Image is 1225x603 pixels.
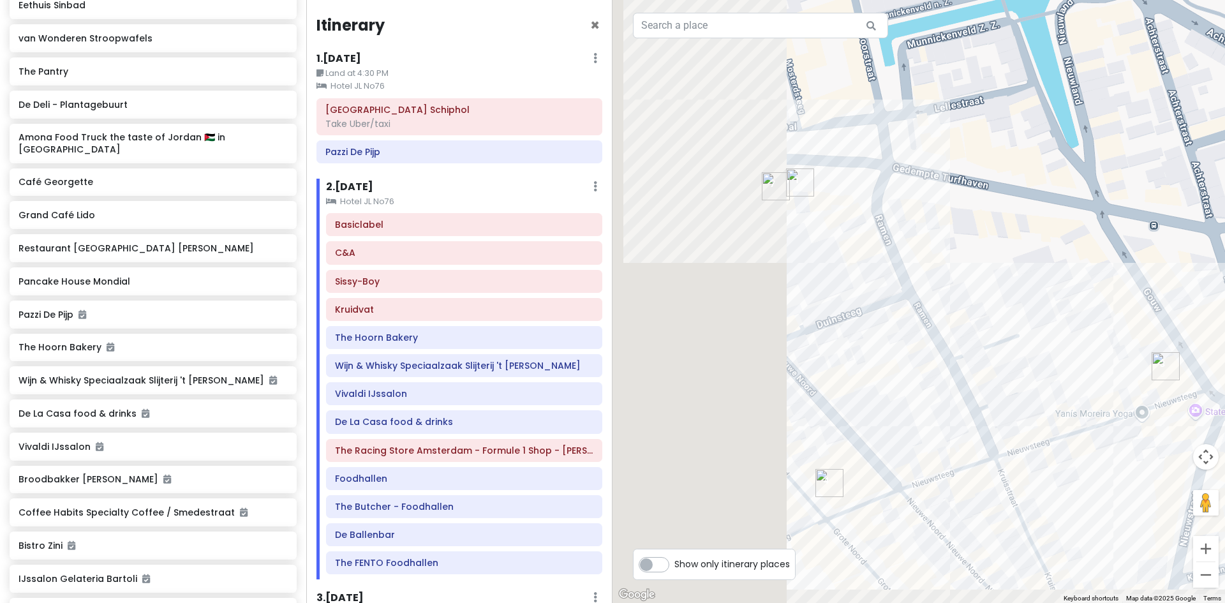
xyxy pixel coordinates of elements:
i: Added to itinerary [96,442,103,451]
span: Show only itinerary places [674,557,790,571]
h6: De Ballenbar [335,529,593,540]
h6: 1 . [DATE] [316,52,361,66]
i: Added to itinerary [240,508,248,517]
i: Added to itinerary [142,409,149,418]
h6: Restaurant [GEOGRAPHIC_DATA] [PERSON_NAME] [19,242,287,254]
h6: The Pantry [19,66,287,77]
h6: Pancake House Mondial [19,276,287,287]
h6: Amsterdam Airport Schiphol [325,104,593,115]
h6: Vivaldi IJssalon [19,441,287,452]
h6: De La Casa food & drinks [19,408,287,419]
h6: The Butcher - Foodhallen [335,501,593,512]
button: Zoom in [1193,536,1219,562]
h6: IJssalon Gelateria Bartoli [19,573,287,584]
h6: Pazzi De Pijp [325,146,593,158]
span: Close itinerary [590,15,600,36]
span: Map data ©2025 Google [1126,595,1196,602]
button: Close [590,18,600,33]
button: Map camera controls [1193,444,1219,470]
img: Google [616,586,658,603]
a: Terms (opens in new tab) [1203,595,1221,602]
h6: Coffee Habits Specialty Coffee / Smedestraat [19,507,287,518]
h6: Foodhallen [335,473,593,484]
h6: Wijn & Whisky Speciaalzaak Slijterij 't [PERSON_NAME] [19,375,287,386]
h6: Grand Café Lido [19,209,287,221]
h6: De Deli - Plantagebuurt [19,99,287,110]
input: Search a place [633,13,888,38]
i: Added to itinerary [269,376,277,385]
div: Kruidvat [810,464,849,502]
i: Added to itinerary [163,475,171,484]
a: Open this area in Google Maps (opens a new window) [616,586,658,603]
h6: Kruidvat [335,304,593,315]
h6: Amona Food Truck the taste of Jordan 🇯🇴 in [GEOGRAPHIC_DATA] [19,131,287,154]
small: Land at 4:30 PM [316,67,602,80]
h6: Café Georgette [19,176,287,188]
button: Drag Pegman onto the map to open Street View [1193,490,1219,516]
h4: Itinerary [316,15,385,35]
h6: The Hoorn Bakery [19,341,287,353]
h6: The Hoorn Bakery [335,332,593,343]
i: Added to itinerary [78,310,86,319]
h6: The FENTO Foodhallen [335,557,593,569]
button: Zoom out [1193,562,1219,588]
h6: Broodbakker [PERSON_NAME] [19,473,287,485]
h6: Wijn & Whisky Speciaalzaak Slijterij 't Fust [335,360,593,371]
div: Vivaldi IJssalon [757,167,795,205]
h6: Vivaldi IJssalon [335,388,593,399]
i: Added to itinerary [68,541,75,550]
h6: C&A [335,247,593,258]
h6: 2 . [DATE] [326,181,373,194]
i: Added to itinerary [107,343,114,352]
div: Basiclabel [781,163,819,202]
h6: Basiclabel [335,219,593,230]
small: Hotel JL No76 [316,80,602,93]
small: Hotel JL No76 [326,195,602,208]
h6: Pazzi De Pijp [19,309,287,320]
h6: De La Casa food & drinks [335,416,593,428]
div: Take Uber/taxi [325,118,593,130]
h6: Bistro Zini [19,540,287,551]
button: Keyboard shortcuts [1064,594,1118,603]
h6: Sissy-Boy [335,276,593,287]
div: Sissy-Boy [1147,347,1185,385]
i: Added to itinerary [142,574,150,583]
h6: The Racing Store Amsterdam - Formule 1 Shop - Max Verstappen - Ferrari - Mercedes [335,445,593,456]
h6: van Wonderen Stroopwafels [19,33,287,44]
